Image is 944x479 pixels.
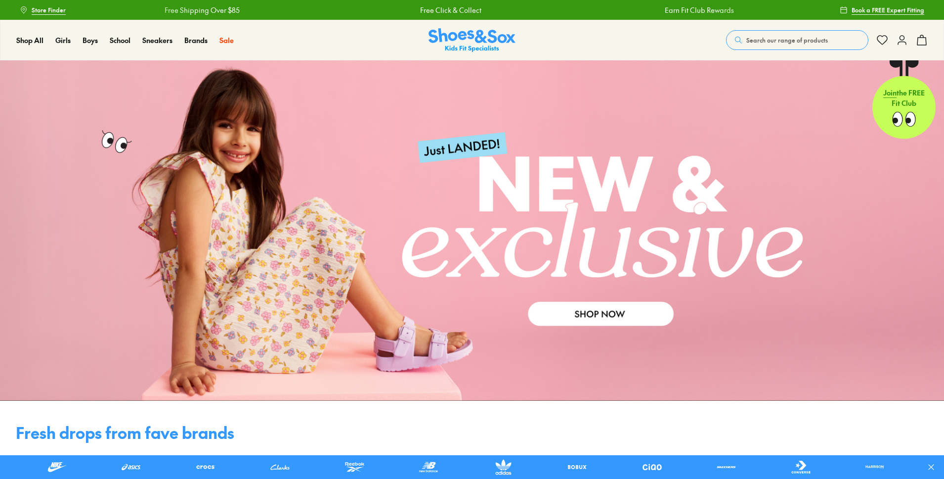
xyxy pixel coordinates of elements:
[32,5,66,14] span: Store Finder
[664,5,733,15] a: Earn Fit Club Rewards
[142,35,172,46] a: Sneakers
[429,28,515,52] img: SNS_Logo_Responsive.svg
[726,30,868,50] button: Search our range of products
[419,5,480,15] a: Free Click & Collect
[164,5,239,15] a: Free Shipping Over $85
[110,35,130,46] a: School
[83,35,98,46] a: Boys
[184,35,208,46] a: Brands
[840,1,924,19] a: Book a FREE Expert Fitting
[429,28,515,52] a: Shoes & Sox
[883,88,897,97] span: Join
[746,36,828,45] span: Search our range of products
[872,80,936,116] p: the FREE Fit Club
[872,60,936,139] a: Jointhe FREE Fit Club
[55,35,71,46] a: Girls
[219,35,234,46] a: Sale
[20,1,66,19] a: Store Finder
[852,5,924,14] span: Book a FREE Expert Fitting
[16,35,43,46] a: Shop All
